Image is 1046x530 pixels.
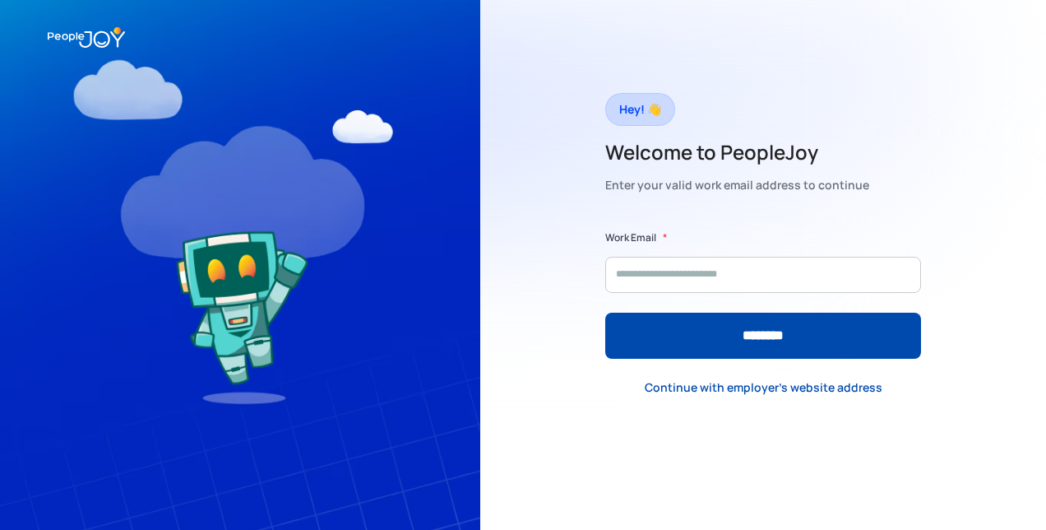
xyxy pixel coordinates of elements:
[605,174,869,197] div: Enter your valid work email address to continue
[605,230,656,246] label: Work Email
[605,139,869,165] h2: Welcome to PeopleJoy
[605,230,921,359] form: Form
[632,371,896,405] a: Continue with employer's website address
[645,379,882,396] div: Continue with employer's website address
[619,98,661,121] div: Hey! 👋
